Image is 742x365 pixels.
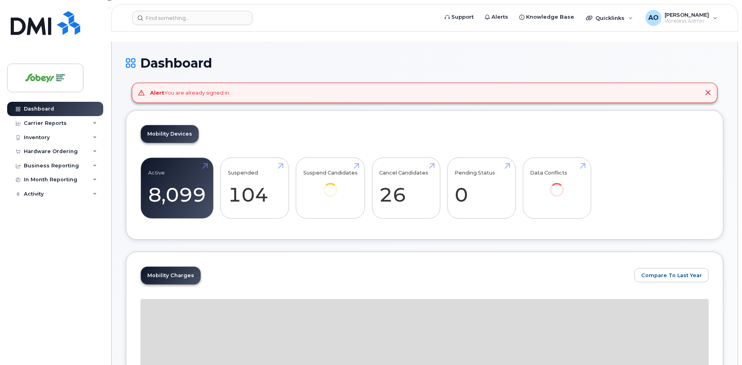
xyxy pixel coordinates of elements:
[303,162,358,208] a: Suspend Candidates
[126,56,723,70] h1: Dashboard
[634,268,709,282] button: Compare To Last Year
[150,89,230,97] div: You are already signed in.
[641,272,702,279] span: Compare To Last Year
[150,89,164,96] strong: Alert
[141,267,200,284] a: Mobility Charges
[228,162,281,214] a: Suspended 104
[141,125,199,143] a: Mobility Devices
[455,162,508,214] a: Pending Status 0
[148,162,206,214] a: Active 8,099
[379,162,433,214] a: Cancel Candidates 26
[530,162,584,208] a: Data Conflicts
